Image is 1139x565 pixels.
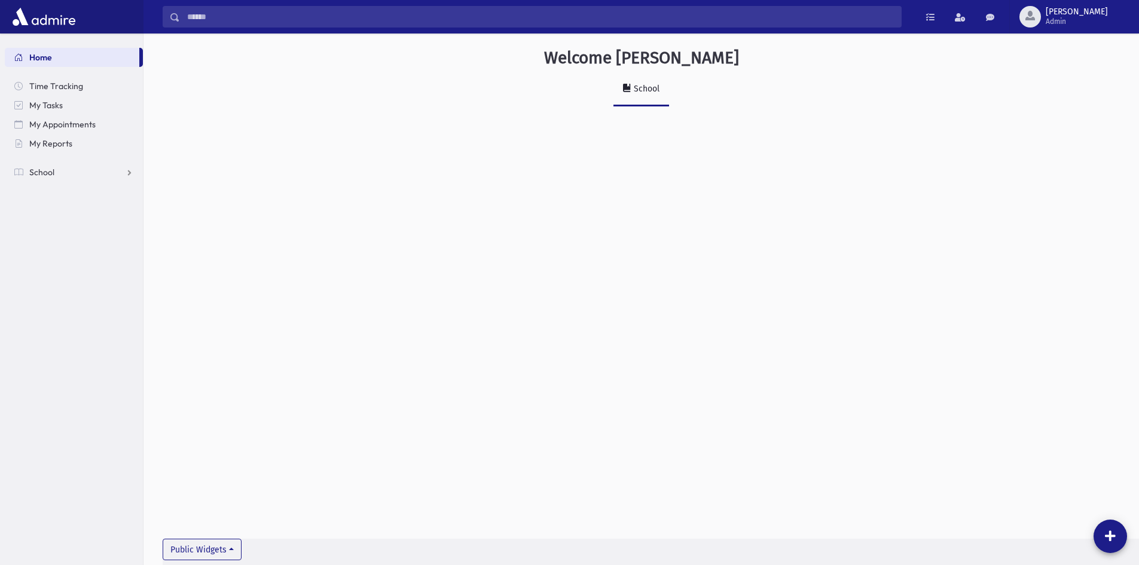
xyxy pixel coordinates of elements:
a: My Tasks [5,96,143,115]
span: Time Tracking [29,81,83,91]
span: School [29,167,54,178]
a: My Reports [5,134,143,153]
a: School [5,163,143,182]
a: My Appointments [5,115,143,134]
a: School [613,73,669,106]
a: Time Tracking [5,77,143,96]
span: Admin [1046,17,1108,26]
span: My Reports [29,138,72,149]
span: My Appointments [29,119,96,130]
div: School [631,84,659,94]
span: [PERSON_NAME] [1046,7,1108,17]
a: Home [5,48,139,67]
h3: Welcome [PERSON_NAME] [544,48,739,68]
span: My Tasks [29,100,63,111]
span: Home [29,52,52,63]
input: Search [180,6,901,28]
button: Public Widgets [163,539,242,560]
img: AdmirePro [10,5,78,29]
